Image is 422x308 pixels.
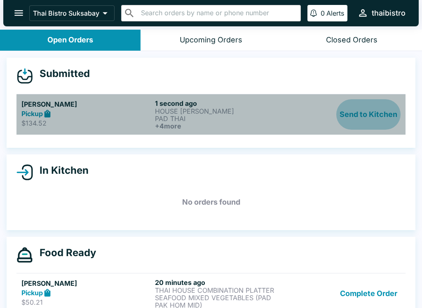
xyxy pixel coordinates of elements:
[47,35,93,45] div: Open Orders
[155,107,285,115] p: HOUSE [PERSON_NAME]
[21,110,43,118] strong: Pickup
[326,9,344,17] p: Alerts
[155,278,285,287] h6: 20 minutes ago
[354,4,409,22] button: thaibistro
[8,2,29,23] button: open drawer
[321,9,325,17] p: 0
[16,187,406,217] h5: No orders found
[16,94,406,135] a: [PERSON_NAME]Pickup$134.521 second agoHOUSE [PERSON_NAME]PAD THAI+4moreSend to Kitchen
[326,35,377,45] div: Closed Orders
[155,287,285,294] p: THAI HOUSE COMBINATION PLATTER
[21,99,152,109] h5: [PERSON_NAME]
[29,5,115,21] button: Thai Bistro Suksabay
[336,99,401,130] button: Send to Kitchen
[180,35,242,45] div: Upcoming Orders
[155,115,285,122] p: PAD THAI
[155,99,285,107] h6: 1 second ago
[33,68,90,80] h4: Submitted
[21,278,152,288] h5: [PERSON_NAME]
[372,8,406,18] div: thaibistro
[33,164,89,177] h4: In Kitchen
[33,247,96,259] h4: Food Ready
[33,9,99,17] p: Thai Bistro Suksabay
[21,289,43,297] strong: Pickup
[155,122,285,130] h6: + 4 more
[138,7,297,19] input: Search orders by name or phone number
[21,119,152,127] p: $134.52
[21,298,152,306] p: $50.21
